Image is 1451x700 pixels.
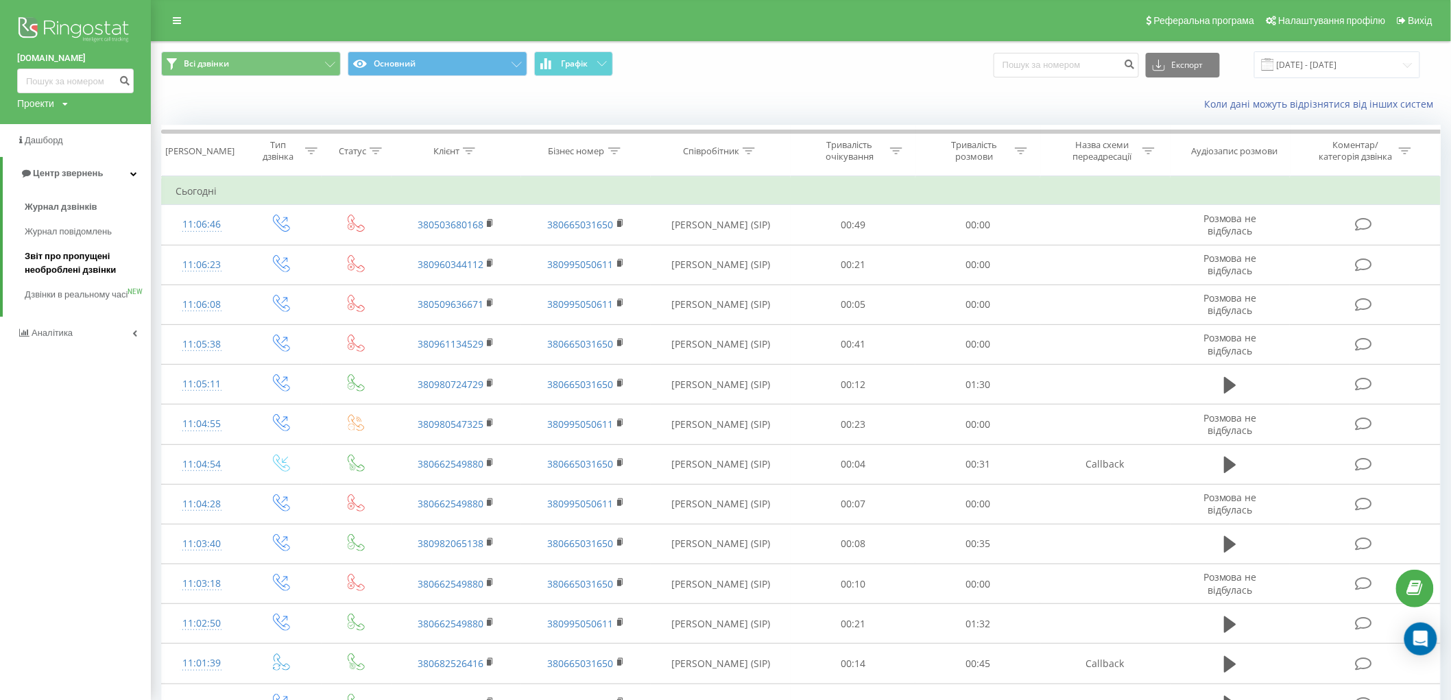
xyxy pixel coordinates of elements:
a: 380662549880 [418,497,483,510]
div: 11:04:54 [176,451,228,478]
a: 380503680168 [418,218,483,231]
div: Співробітник [683,145,739,157]
span: Розмова не відбулась [1203,491,1257,516]
span: Звіт про пропущені необроблені дзвінки [25,250,144,277]
td: [PERSON_NAME] (SIP) [651,524,791,564]
td: Callback [1040,644,1170,684]
td: 00:49 [791,205,915,245]
td: 00:45 [915,644,1040,684]
td: Сьогодні [162,178,1441,205]
td: 00:08 [791,524,915,564]
span: Дашборд [25,135,63,145]
td: 00:00 [915,405,1040,444]
a: Звіт про пропущені необроблені дзвінки [25,244,151,282]
div: 11:04:28 [176,491,228,518]
span: Налаштування профілю [1278,15,1385,26]
td: [PERSON_NAME] (SIP) [651,564,791,604]
div: Назва схеми переадресації [1066,139,1139,162]
a: 380662549880 [418,617,483,630]
a: 380665031650 [548,378,614,391]
td: 00:10 [791,564,915,604]
div: Бізнес номер [549,145,605,157]
input: Пошук за номером [994,53,1139,77]
div: 11:05:11 [176,371,228,398]
input: Пошук за номером [17,69,134,93]
button: Експорт [1146,53,1220,77]
td: [PERSON_NAME] (SIP) [651,444,791,484]
span: Центр звернень [33,168,103,178]
a: 380960344112 [418,258,483,271]
a: 380662549880 [418,457,483,470]
td: 00:12 [791,365,915,405]
td: 00:00 [915,484,1040,524]
td: 01:30 [915,365,1040,405]
a: 380682526416 [418,657,483,670]
span: Журнал повідомлень [25,225,112,239]
td: [PERSON_NAME] (SIP) [651,324,791,364]
div: 11:06:08 [176,291,228,318]
td: 00:14 [791,644,915,684]
div: Тривалість очікування [813,139,887,162]
a: Журнал повідомлень [25,219,151,244]
div: 11:03:40 [176,531,228,557]
td: [PERSON_NAME] (SIP) [651,245,791,285]
a: 380662549880 [418,577,483,590]
a: Дзвінки в реальному часіNEW [25,282,151,307]
div: 11:01:39 [176,650,228,677]
td: 00:31 [915,444,1040,484]
a: 380961134529 [418,337,483,350]
td: 00:00 [915,245,1040,285]
td: 00:04 [791,444,915,484]
a: 380995050611 [548,497,614,510]
td: 00:41 [791,324,915,364]
a: 380665031650 [548,337,614,350]
div: Клієнт [433,145,459,157]
td: [PERSON_NAME] (SIP) [651,405,791,444]
td: 00:00 [915,564,1040,604]
a: 380509636671 [418,298,483,311]
div: 11:05:38 [176,331,228,358]
td: 00:23 [791,405,915,444]
td: [PERSON_NAME] (SIP) [651,285,791,324]
span: Графік [561,59,588,69]
span: Розмова не відбулась [1203,252,1257,277]
td: 00:00 [915,324,1040,364]
button: Основний [348,51,527,76]
span: Реферальна програма [1154,15,1255,26]
a: 380665031650 [548,218,614,231]
div: 11:06:46 [176,211,228,238]
a: 380665031650 [548,457,614,470]
td: 00:21 [791,245,915,285]
td: 00:35 [915,524,1040,564]
div: [PERSON_NAME] [165,145,235,157]
td: 00:05 [791,285,915,324]
td: [PERSON_NAME] (SIP) [651,205,791,245]
span: Розмова не відбулась [1203,331,1257,357]
td: 00:00 [915,205,1040,245]
a: 380665031650 [548,657,614,670]
a: 380982065138 [418,537,483,550]
div: 11:03:18 [176,570,228,597]
div: Тип дзвінка [254,139,302,162]
a: 380995050611 [548,258,614,271]
div: 11:04:55 [176,411,228,437]
a: Центр звернень [3,157,151,190]
div: Open Intercom Messenger [1404,623,1437,655]
span: Розмова не відбулась [1203,291,1257,317]
td: Callback [1040,444,1170,484]
td: 00:07 [791,484,915,524]
a: Журнал дзвінків [25,195,151,219]
div: Аудіозапис розмови [1192,145,1278,157]
span: Розмова не відбулась [1203,411,1257,437]
td: 01:32 [915,604,1040,644]
td: [PERSON_NAME] (SIP) [651,604,791,644]
span: Всі дзвінки [184,58,229,69]
div: Тривалість розмови [938,139,1011,162]
div: Статус [339,145,366,157]
a: 380665031650 [548,537,614,550]
td: [PERSON_NAME] (SIP) [651,365,791,405]
a: 380995050611 [548,418,614,431]
a: Коли дані можуть відрізнятися вiд інших систем [1205,97,1441,110]
td: 00:00 [915,285,1040,324]
button: Графік [534,51,613,76]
